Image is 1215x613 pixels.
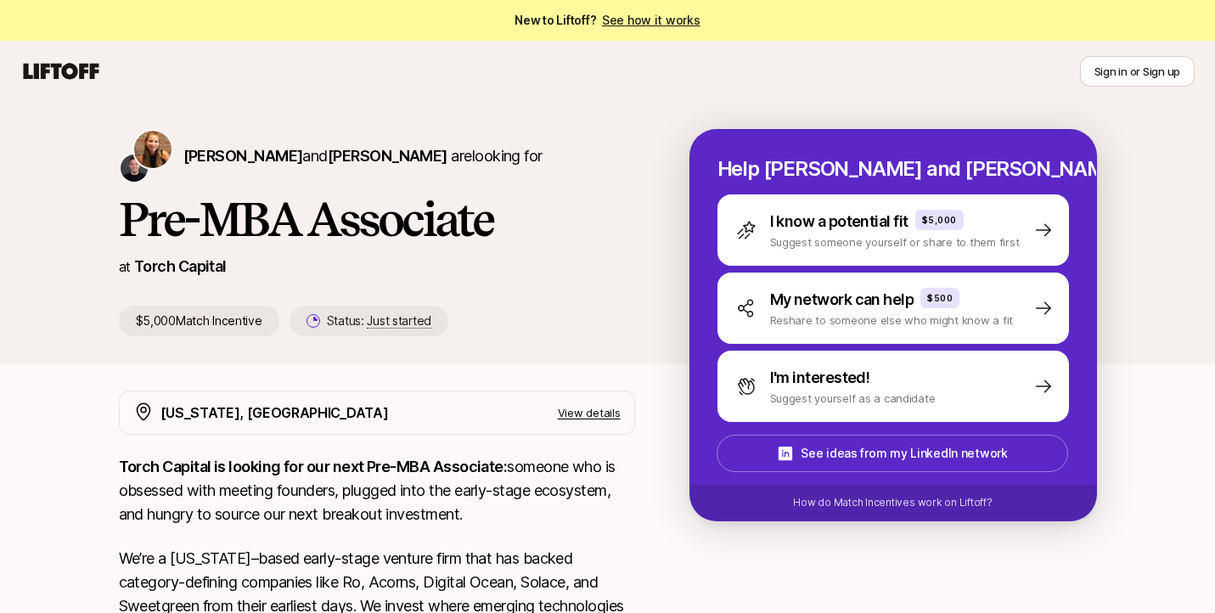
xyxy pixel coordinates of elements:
[770,210,908,233] p: I know a potential fit
[770,233,1020,250] p: Suggest someone yourself or share to them first
[770,390,936,407] p: Suggest yourself as a candidate
[328,147,447,165] span: [PERSON_NAME]
[119,194,635,245] h1: Pre-MBA Associate
[922,213,957,227] p: $5,000
[134,131,172,168] img: Katie Reiner
[602,13,700,27] a: See how it works
[119,455,635,526] p: someone who is obsessed with meeting founders, plugged into the early-stage ecosystem, and hungry...
[1080,56,1195,87] button: Sign in or Sign up
[134,257,227,275] a: Torch Capital
[119,458,508,475] strong: Torch Capital is looking for our next Pre-MBA Associate:
[367,313,431,329] span: Just started
[770,312,1014,329] p: Reshare to someone else who might know a fit
[160,402,389,424] p: [US_STATE], [GEOGRAPHIC_DATA]
[121,155,148,182] img: Christopher Harper
[793,495,992,510] p: How do Match Incentives work on Liftoff?
[183,147,303,165] span: [PERSON_NAME]
[119,256,131,278] p: at
[119,306,279,336] p: $5,000 Match Incentive
[327,311,431,331] p: Status:
[770,366,870,390] p: I'm interested!
[515,10,700,31] span: New to Liftoff?
[770,288,914,312] p: My network can help
[558,404,621,421] p: View details
[717,435,1068,472] button: See ideas from my LinkedIn network
[183,144,543,168] p: are looking for
[801,443,1007,464] p: See ideas from my LinkedIn network
[717,157,1069,181] p: Help [PERSON_NAME] and [PERSON_NAME] hire
[927,291,953,305] p: $500
[302,147,447,165] span: and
